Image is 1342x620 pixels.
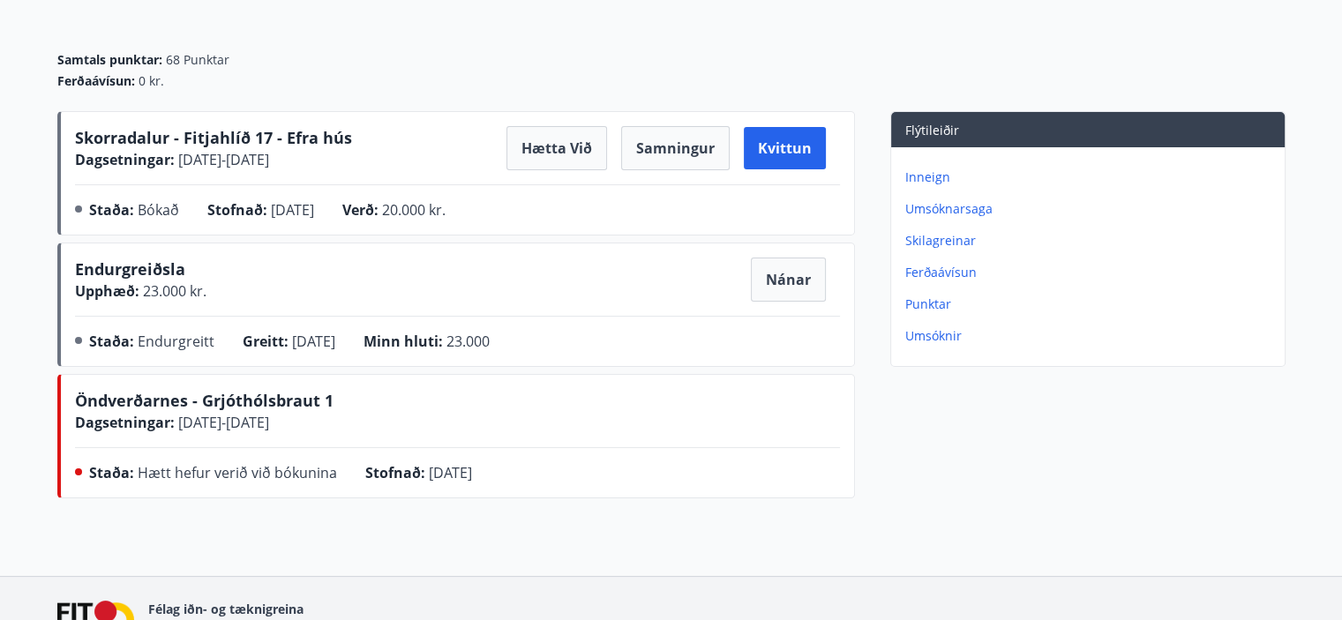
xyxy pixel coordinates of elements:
[175,413,269,432] span: [DATE] - [DATE]
[292,332,335,351] span: [DATE]
[138,463,337,482] span: Hætt hefur verið við bókunina
[57,72,135,90] span: Ferðaávísun :
[139,281,206,301] span: 23.000 kr.
[175,150,269,169] span: [DATE] - [DATE]
[905,264,1278,281] p: Ferðaávísun
[905,122,959,138] span: Flýtileiðir
[89,332,134,351] span: Staða :
[751,258,826,302] button: Nánar
[744,127,826,169] button: Kvittun
[89,463,134,482] span: Staða :
[138,332,214,351] span: Endurgreitt
[429,463,472,482] span: [DATE]
[364,332,443,351] span: Minn hluti :
[342,200,379,220] span: Verð :
[905,327,1278,345] p: Umsóknir
[506,126,607,170] button: Hætta við
[75,127,352,148] span: Skorradalur - Fitjahlíð 17 - Efra hús
[139,72,164,90] span: 0 kr.
[75,258,185,287] span: Endurgreiðsla
[382,200,446,220] span: 20.000 kr.
[75,390,334,411] span: Öndverðarnes - Grjóthólsbraut 1
[89,200,134,220] span: Staða :
[271,200,314,220] span: [DATE]
[138,200,179,220] span: Bókað
[905,168,1278,186] p: Inneign
[621,126,730,170] button: Samningur
[905,295,1278,313] p: Punktar
[365,463,425,482] span: Stofnað :
[446,332,490,351] span: 23.000
[905,200,1278,218] p: Umsóknarsaga
[166,51,229,69] span: 68 Punktar
[207,200,267,220] span: Stofnað :
[75,413,175,432] span: Dagsetningar :
[75,150,175,169] span: Dagsetningar :
[243,332,289,351] span: Greitt :
[57,51,162,69] span: Samtals punktar :
[905,232,1278,250] p: Skilagreinar
[148,601,304,617] span: Félag iðn- og tæknigreina
[75,281,139,301] span: Upphæð :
